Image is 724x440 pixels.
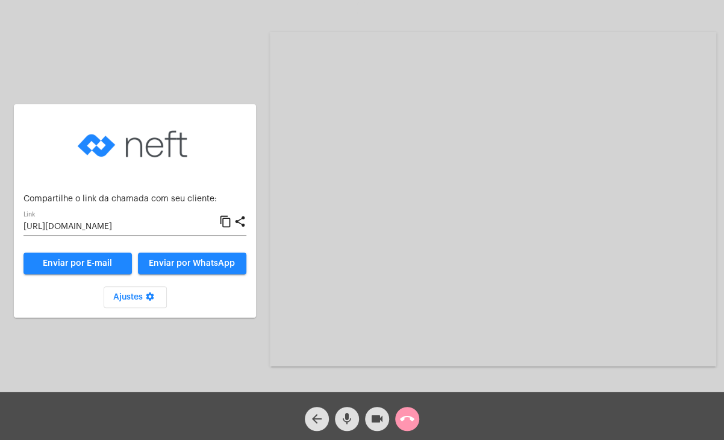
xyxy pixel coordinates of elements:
a: Enviar por E-mail [23,253,132,274]
img: logo-neft-novo-2.png [75,114,195,174]
mat-icon: videocam [370,412,384,426]
button: Ajustes [104,286,167,308]
span: Enviar por E-mail [43,259,113,268]
mat-icon: mic [340,412,354,426]
span: Enviar por WhatsApp [149,259,236,268]
mat-icon: content_copy [219,215,232,229]
mat-icon: share [234,215,246,229]
mat-icon: call_end [400,412,414,426]
button: Enviar por WhatsApp [138,253,246,274]
p: Compartilhe o link da chamada com seu cliente: [23,195,246,204]
mat-icon: settings [143,292,157,306]
span: Ajustes [113,293,157,301]
mat-icon: arrow_back [310,412,324,426]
